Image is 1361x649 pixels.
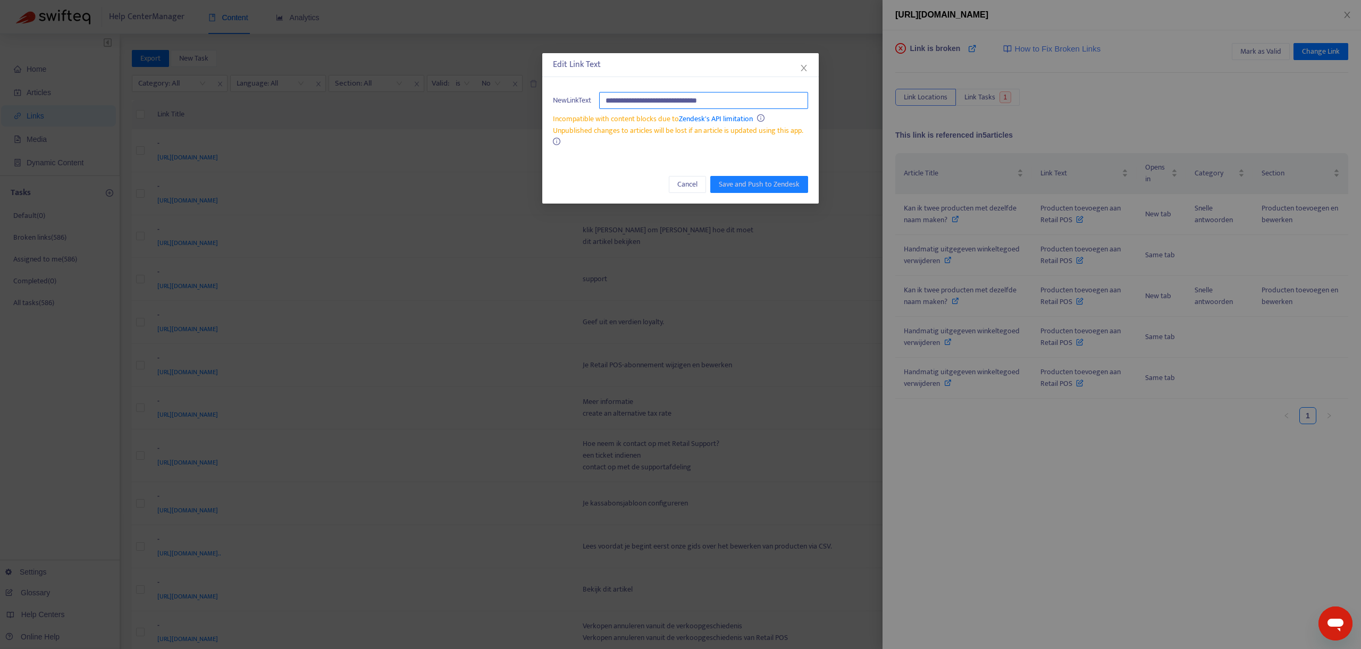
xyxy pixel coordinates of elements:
span: info-circle [757,114,764,122]
span: Incompatible with content blocks due to [553,113,753,125]
span: close [800,64,808,72]
span: Cancel [677,179,698,190]
div: Edit Link Text [553,58,808,71]
span: Unpublished changes to articles will be lost if an article is updated using this app. [553,124,803,137]
span: New Link Text [553,95,591,106]
span: info-circle [553,138,560,145]
iframe: Button to launch messaging window [1318,606,1352,640]
a: Zendesk's API limitation [679,113,753,125]
button: Close [798,62,810,74]
button: Cancel [669,176,706,193]
button: Save and Push to Zendesk [710,176,808,193]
